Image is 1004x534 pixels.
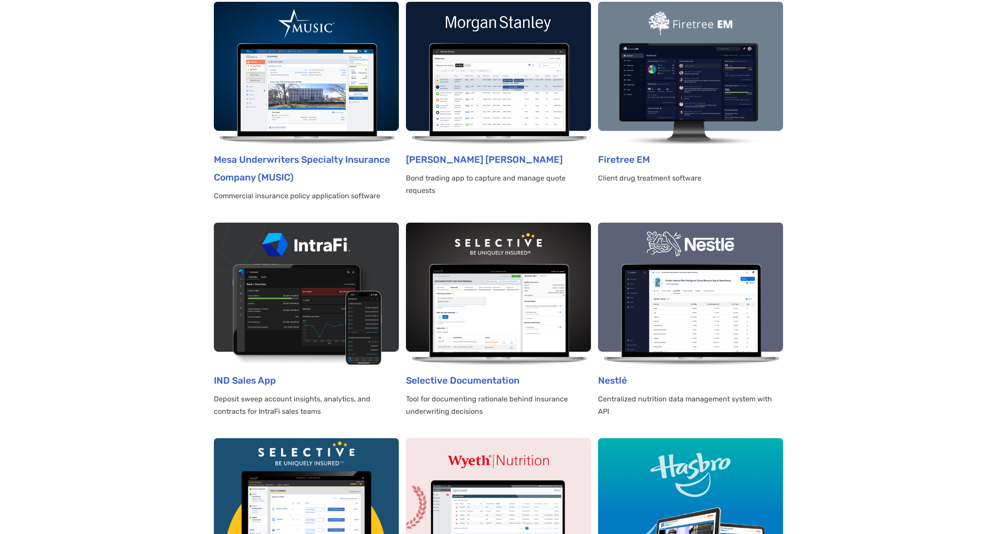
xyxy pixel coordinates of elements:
[598,393,783,418] p: Centralized nutrition data management system with API
[960,491,1004,534] iframe: Chat Widget
[406,154,563,165] a: [PERSON_NAME] [PERSON_NAME]
[406,172,591,197] p: Bond trading app to capture and manage quote requests
[11,123,345,131] span: Subscribe to UX Team newsletter.
[2,125,8,130] input: Subscribe to UX Team newsletter.
[406,223,591,365] img: Selective Insurance Documentation
[598,375,627,386] a: Nestlé
[214,375,276,386] a: IND Sales App
[406,375,520,386] a: Selective Documentation
[598,154,650,165] a: Firetree EM
[214,154,390,183] a: Mesa Underwriters Specialty Insurance Company (MUSIC)
[214,223,399,365] img: IND Sales App
[406,393,591,418] p: Tool for documenting rationale behind insurance underwriting decisions
[598,172,783,185] p: Client drug treatment software
[214,2,399,144] img: MUSIC Commercial insurance policy application software
[598,223,783,365] img: Nestle Nutrition Data Management System displays an example of a product and its nutrient values ...
[174,0,206,8] span: Last Name
[214,393,399,418] p: Deposit sweep account insights, analytics, and contracts for IntraFi sales teams
[598,2,783,144] img: Firetree EM Client drug treatment software
[214,190,399,202] p: Commercial insurance policy application software​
